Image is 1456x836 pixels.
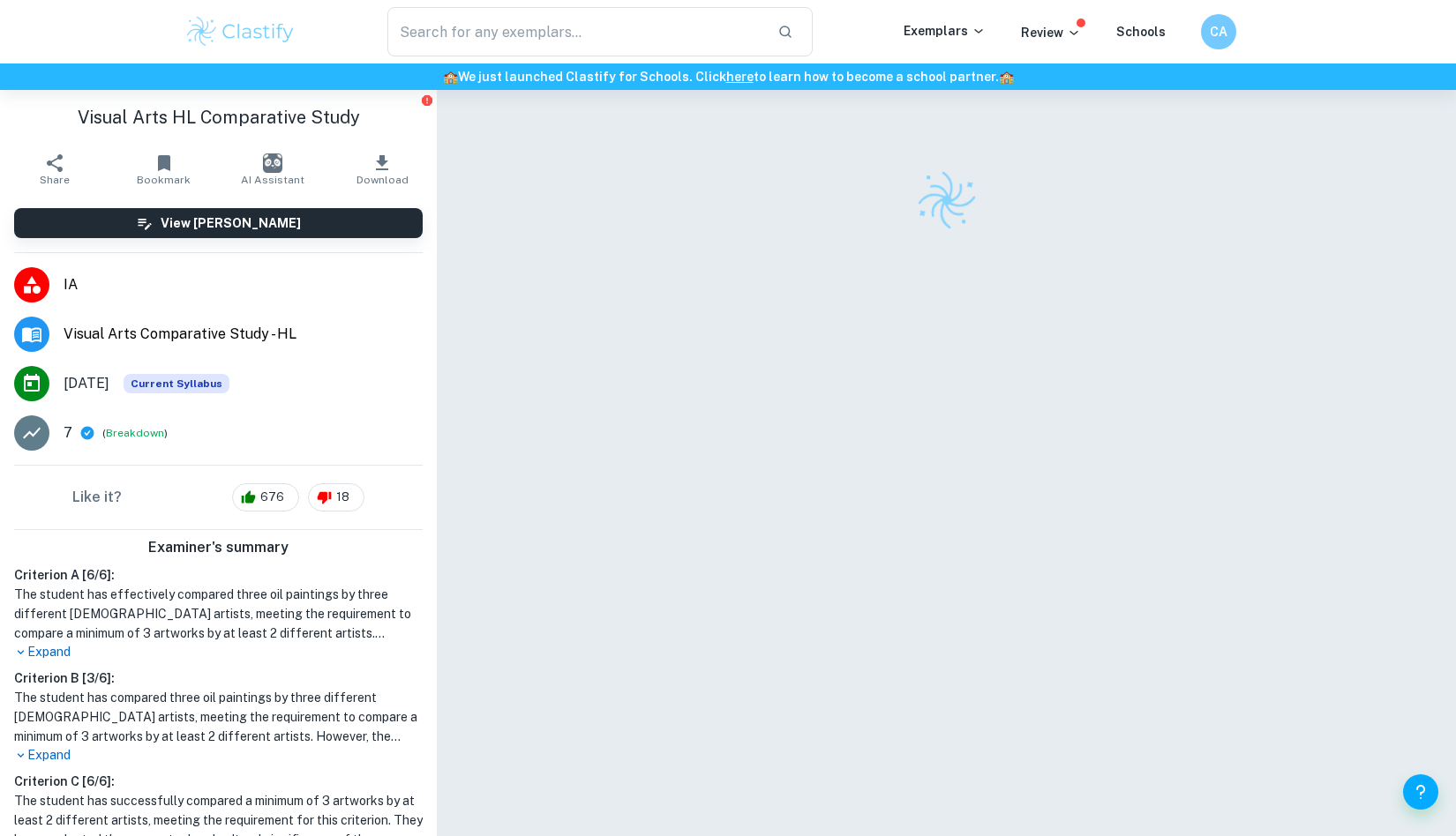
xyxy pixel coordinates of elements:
[14,104,423,131] h1: Visual Arts HL Comparative Study
[106,425,164,441] button: Breakdown
[232,483,299,511] div: 676
[387,7,763,56] input: Search for any exemplars...
[251,489,294,506] span: 676
[7,537,430,558] h6: Examiner's summary
[102,425,168,442] span: ( )
[64,422,72,444] p: 7
[420,93,433,107] button: Report issue
[64,274,423,295] span: IA
[64,373,109,394] span: [DATE]
[14,208,423,238] button: View [PERSON_NAME]
[1201,14,1236,49] button: CA
[443,70,458,84] span: 🏫
[1116,25,1166,39] a: Schools
[4,67,1452,86] h6: We just launched Clastify for Schools. Click to learn how to become a school partner.
[14,643,423,661] p: Expand
[308,483,364,511] div: 18
[72,487,122,508] h6: Like it?
[356,174,409,186] span: Download
[327,145,437,194] button: Download
[726,70,754,84] a: here
[1209,22,1229,41] h6: CA
[904,21,986,41] p: Exemplars
[184,14,296,49] img: Clastify logo
[161,213,301,233] h6: View [PERSON_NAME]
[137,174,191,186] span: Bookmark
[219,145,328,194] button: AI Assistant
[64,324,423,345] span: Visual Arts Comparative Study - HL
[14,772,423,791] h6: Criterion C [ 6 / 6 ]:
[14,585,423,643] h1: The student has effectively compared three oil paintings by three different [DEMOGRAPHIC_DATA] ar...
[263,153,282,173] img: AI Assistant
[911,165,982,236] img: Clastify logo
[40,174,70,186] span: Share
[999,70,1014,84] span: 🏫
[1021,23,1081,42] p: Review
[14,565,423,585] h6: Criterion A [ 6 / 6 ]:
[109,145,219,194] button: Bookmark
[124,374,229,393] div: This exemplar is based on the current syllabus. Feel free to refer to it for inspiration/ideas wh...
[14,688,423,746] h1: The student has compared three oil paintings by three different [DEMOGRAPHIC_DATA] artists, meeti...
[14,746,423,765] p: Expand
[326,489,359,506] span: 18
[241,174,304,186] span: AI Assistant
[124,374,229,393] span: Current Syllabus
[1403,774,1438,810] button: Help and Feedback
[14,668,423,688] h6: Criterion B [ 3 / 6 ]:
